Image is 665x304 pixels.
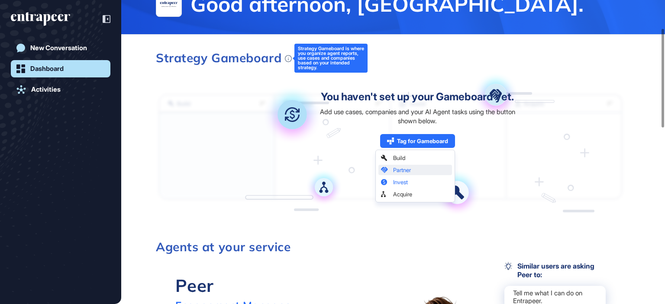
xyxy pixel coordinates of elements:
div: entrapeer-logo [11,12,70,26]
h3: Agents at your service [156,241,625,253]
div: You haven't set up your Gameboard yet. [321,92,514,102]
div: Similar users are asking Peer to: [504,262,606,279]
a: Activities [11,81,110,98]
img: invest.bd05944b.svg [264,86,321,143]
div: Peer [175,275,289,296]
div: Strategy Gameboard [156,52,292,64]
div: Dashboard [30,65,64,73]
div: Add use cases, companies and your AI Agent tasks using the button shown below. [316,107,520,125]
div: Strategy Gameboard is where you organize agent reports, use cases and companies based on your int... [298,46,364,70]
div: New Conversation [30,44,87,52]
img: acquire.a709dd9a.svg [306,170,342,205]
img: partner.aac698ea.svg [474,73,517,116]
div: Activities [31,86,61,93]
a: New Conversation [11,39,110,57]
a: Dashboard [11,60,110,77]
